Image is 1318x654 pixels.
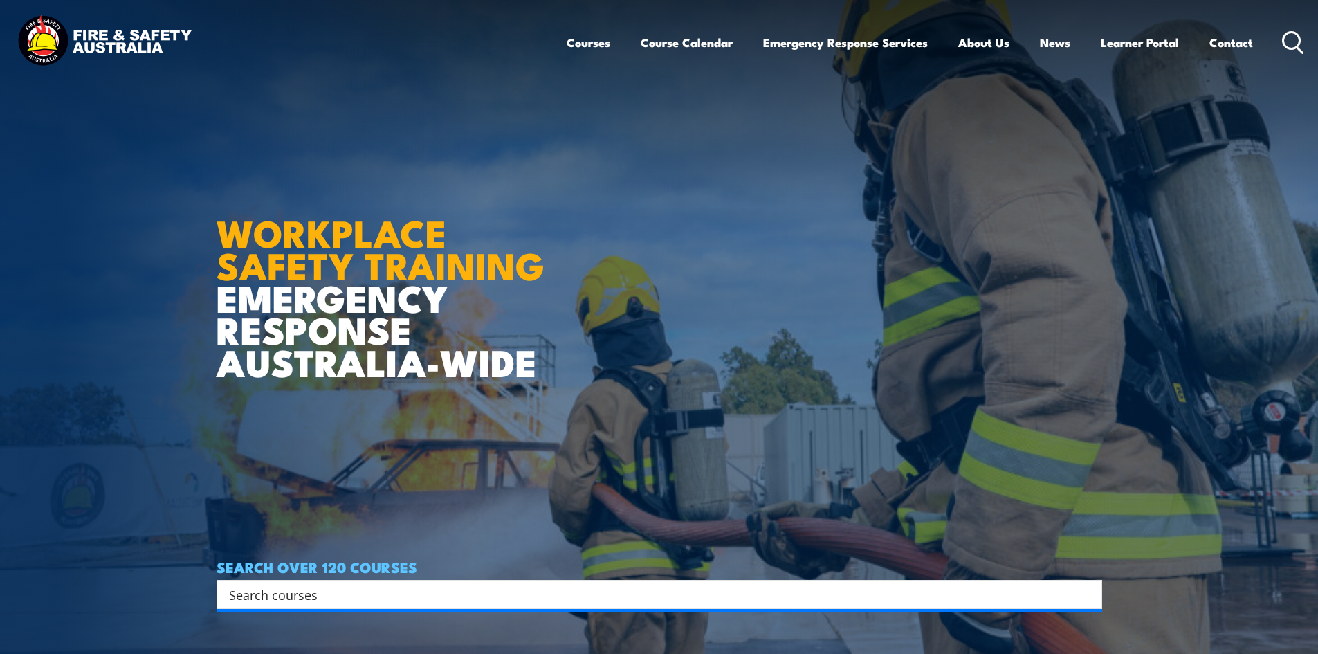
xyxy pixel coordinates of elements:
[229,584,1072,605] input: Search input
[567,24,610,61] a: Courses
[232,585,1074,604] form: Search form
[763,24,928,61] a: Emergency Response Services
[1078,585,1097,604] button: Search magnifier button
[1040,24,1070,61] a: News
[217,559,1102,574] h4: SEARCH OVER 120 COURSES
[217,181,555,378] h1: EMERGENCY RESPONSE AUSTRALIA-WIDE
[1101,24,1179,61] a: Learner Portal
[217,203,544,293] strong: WORKPLACE SAFETY TRAINING
[641,24,733,61] a: Course Calendar
[1209,24,1253,61] a: Contact
[958,24,1009,61] a: About Us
